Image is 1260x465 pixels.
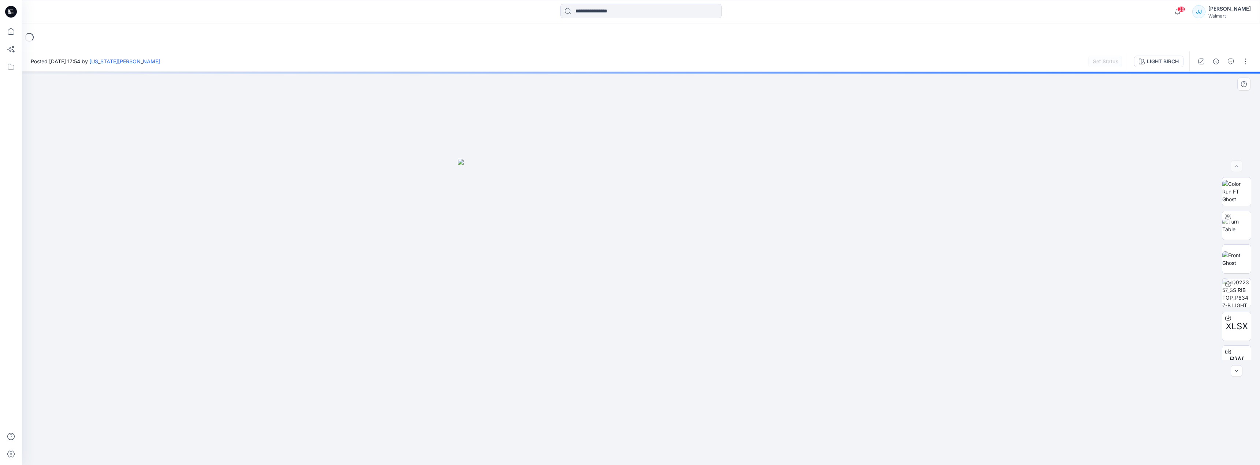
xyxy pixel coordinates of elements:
[1210,56,1222,67] button: Details
[89,58,160,64] a: [US_STATE][PERSON_NAME]
[1222,180,1251,203] img: Color Run FT Ghost
[1208,4,1251,13] div: [PERSON_NAME]
[31,57,160,65] span: Posted [DATE] 17:54 by
[1229,353,1244,367] span: BW
[1177,6,1185,12] span: 38
[1226,320,1248,333] span: XLSX
[1134,56,1183,67] button: LIGHT BIRCH
[1222,251,1251,267] img: Front Ghost
[1147,57,1179,65] div: LIGHT BIRCH
[1222,278,1251,307] img: HQ022357_SS RIB TOP_P6347-B LIGHT BIRCH
[1192,5,1205,18] div: JJ
[1208,13,1251,19] div: Walmart
[1222,218,1251,233] img: Turn Table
